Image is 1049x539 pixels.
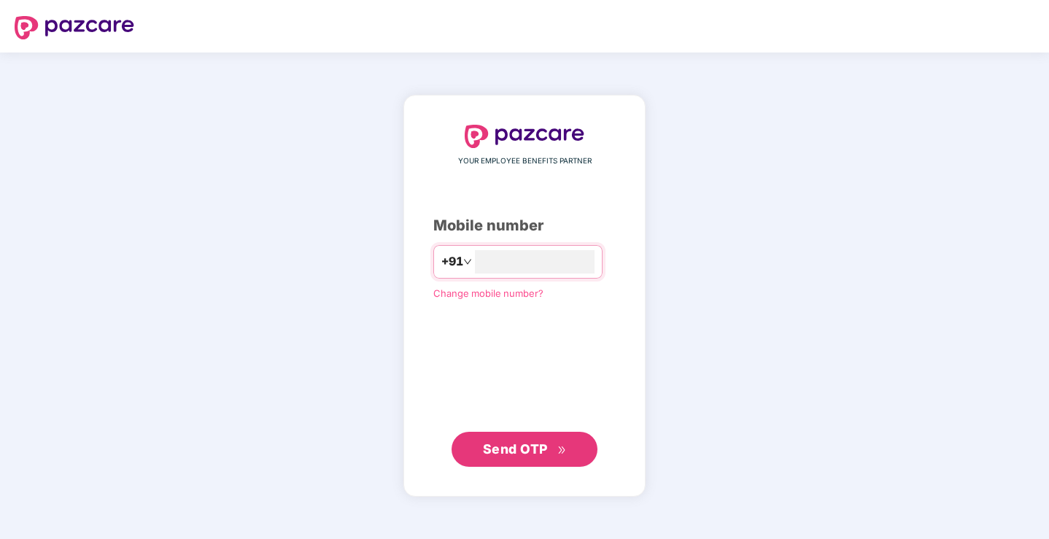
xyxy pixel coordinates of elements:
[465,125,584,148] img: logo
[433,287,543,299] a: Change mobile number?
[557,446,567,455] span: double-right
[452,432,597,467] button: Send OTPdouble-right
[458,155,592,167] span: YOUR EMPLOYEE BENEFITS PARTNER
[433,214,616,237] div: Mobile number
[463,257,472,266] span: down
[483,441,548,457] span: Send OTP
[15,16,134,39] img: logo
[441,252,463,271] span: +91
